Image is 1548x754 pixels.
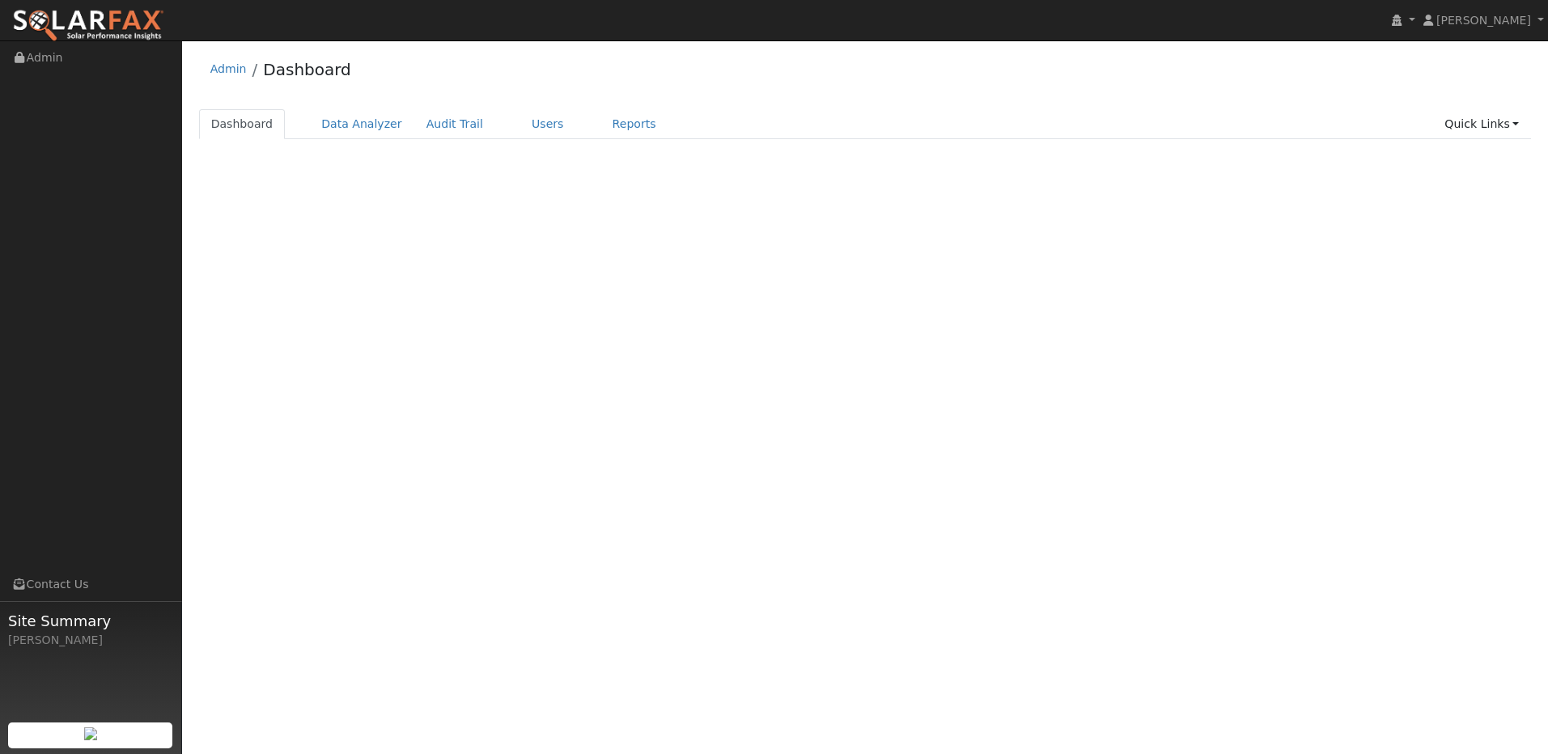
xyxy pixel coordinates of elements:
span: Site Summary [8,610,173,632]
a: Users [520,109,576,139]
a: Reports [600,109,668,139]
a: Audit Trail [414,109,495,139]
span: [PERSON_NAME] [1436,14,1531,27]
img: retrieve [84,727,97,740]
a: Dashboard [263,60,351,79]
a: Quick Links [1432,109,1531,139]
img: SolarFax [12,9,164,43]
a: Admin [210,62,247,75]
div: [PERSON_NAME] [8,632,173,649]
a: Data Analyzer [309,109,414,139]
a: Dashboard [199,109,286,139]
